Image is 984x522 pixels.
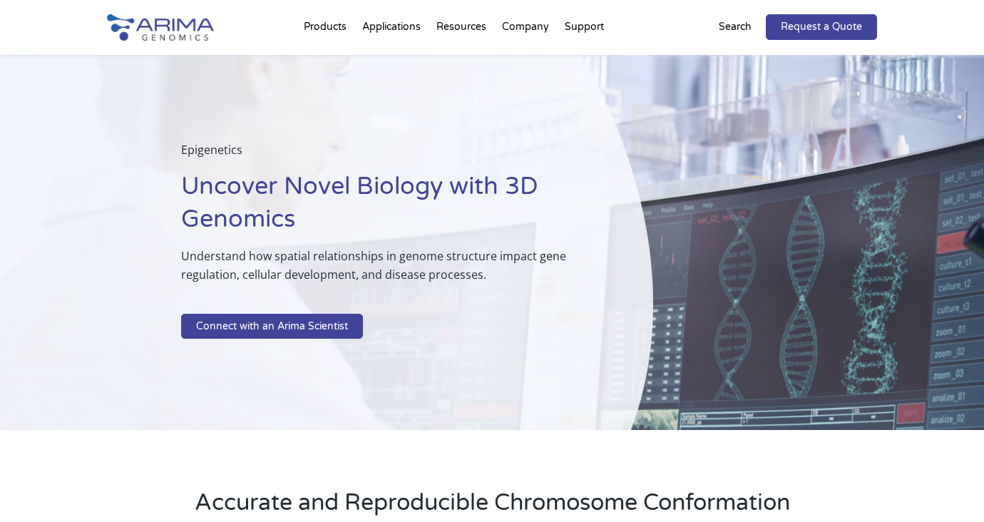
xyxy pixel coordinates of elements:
h1: Uncover Novel Biology with 3D Genomics [181,170,582,247]
a: Connect with an Arima Scientist [181,314,363,339]
p: Understand how spatial relationships in genome structure impact gene regulation, cellular develop... [181,247,582,295]
img: Arima-Genomics-logo [107,14,214,41]
p: Search [719,18,752,36]
p: Epigenetics [181,140,582,170]
a: Request a Quote [766,14,877,40]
